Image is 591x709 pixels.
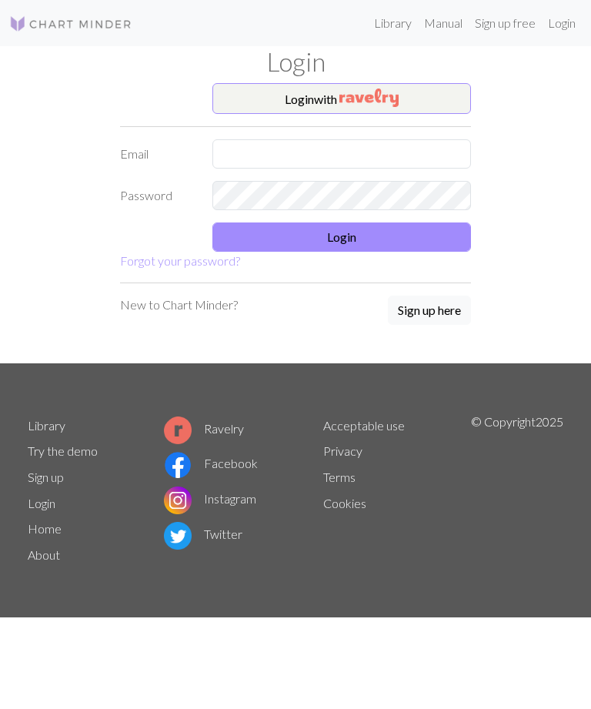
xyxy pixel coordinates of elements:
[18,46,573,77] h1: Login
[388,296,471,326] a: Sign up here
[111,139,203,169] label: Email
[28,521,62,536] a: Home
[164,487,192,514] img: Instagram logo
[120,253,240,268] a: Forgot your password?
[212,222,471,252] button: Login
[111,181,203,210] label: Password
[388,296,471,325] button: Sign up here
[164,491,256,506] a: Instagram
[164,451,192,479] img: Facebook logo
[9,15,132,33] img: Logo
[471,413,563,568] p: © Copyright 2025
[164,522,192,550] img: Twitter logo
[164,421,244,436] a: Ravelry
[164,416,192,444] img: Ravelry logo
[28,496,55,510] a: Login
[323,418,405,433] a: Acceptable use
[28,443,98,458] a: Try the demo
[323,496,366,510] a: Cookies
[339,89,399,107] img: Ravelry
[542,8,582,38] a: Login
[368,8,418,38] a: Library
[164,527,242,541] a: Twitter
[164,456,258,470] a: Facebook
[418,8,469,38] a: Manual
[120,296,238,314] p: New to Chart Minder?
[28,418,65,433] a: Library
[212,83,471,114] button: Loginwith
[323,443,362,458] a: Privacy
[28,547,60,562] a: About
[469,8,542,38] a: Sign up free
[28,470,64,484] a: Sign up
[323,470,356,484] a: Terms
